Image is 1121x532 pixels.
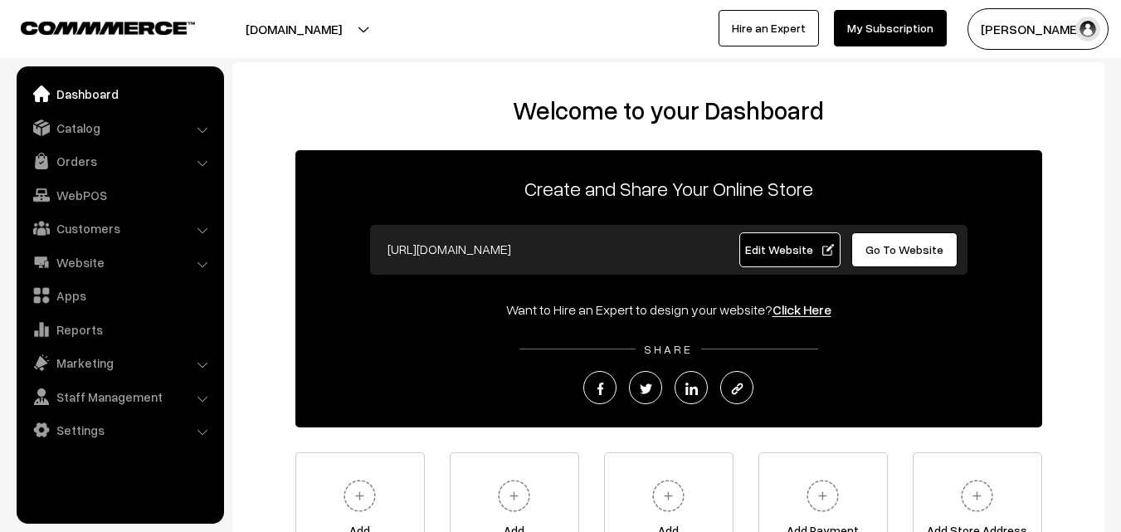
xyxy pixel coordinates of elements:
img: plus.svg [646,473,691,519]
a: Apps [21,281,218,310]
p: Create and Share Your Online Store [295,173,1042,203]
img: COMMMERCE [21,22,195,34]
img: plus.svg [337,473,383,519]
div: Want to Hire an Expert to design your website? [295,300,1042,320]
span: SHARE [636,342,701,356]
span: Go To Website [865,242,943,256]
img: user [1075,17,1100,41]
a: Settings [21,415,218,445]
a: Reports [21,315,218,344]
h2: Welcome to your Dashboard [249,95,1088,125]
a: Marketing [21,348,218,378]
a: Customers [21,213,218,243]
img: plus.svg [800,473,846,519]
img: plus.svg [954,473,1000,519]
a: Click Here [773,301,831,318]
a: Catalog [21,113,218,143]
button: [PERSON_NAME] [967,8,1109,50]
a: Edit Website [739,232,841,267]
a: Staff Management [21,382,218,412]
span: Edit Website [745,242,834,256]
a: Website [21,247,218,277]
a: Hire an Expert [719,10,819,46]
button: [DOMAIN_NAME] [188,8,400,50]
a: Dashboard [21,79,218,109]
img: plus.svg [491,473,537,519]
a: COMMMERCE [21,17,166,37]
a: Go To Website [851,232,958,267]
a: My Subscription [834,10,947,46]
a: WebPOS [21,180,218,210]
a: Orders [21,146,218,176]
